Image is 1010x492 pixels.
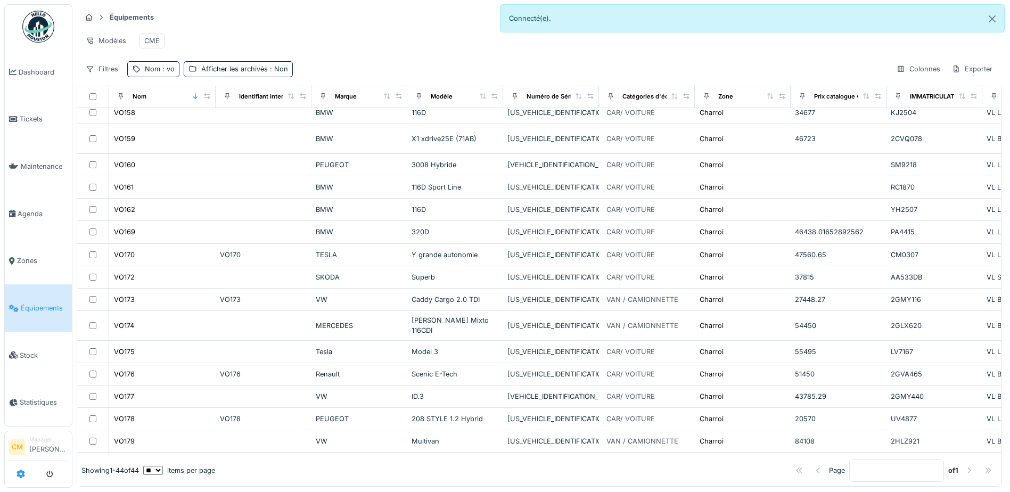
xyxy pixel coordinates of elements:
[114,160,135,170] div: VO160
[606,369,655,379] div: CAR/ VOITURE
[891,391,978,401] div: 2GMY440
[606,250,655,260] div: CAR/ VOITURE
[114,134,135,144] div: VO159
[114,204,135,215] div: VO162
[507,134,595,144] div: [US_VEHICLE_IDENTIFICATION_NUMBER]
[527,92,576,101] div: Numéro de Série
[507,272,595,282] div: [US_VEHICLE_IDENTIFICATION_NUMBER]
[5,379,72,427] a: Statistiques
[606,227,655,237] div: CAR/ VOITURE
[700,204,724,215] div: Charroi
[507,204,595,215] div: [US_VEHICLE_IDENTIFICATION_NUMBER]
[507,294,595,305] div: [US_VEHICLE_IDENTIFICATION_NUMBER]
[700,134,724,144] div: Charroi
[268,65,288,73] span: : Non
[412,250,499,260] div: Y grande autonomie
[795,250,882,260] div: 47560.65
[795,227,882,237] div: 46438.01652892562
[316,108,403,118] div: BMW
[412,160,499,170] div: 3008 Hybride
[412,272,499,282] div: Superb
[700,369,724,379] div: Charroi
[622,92,696,101] div: Catégories d'équipement
[114,347,135,357] div: VO175
[18,209,68,219] span: Agenda
[795,414,882,424] div: 20570
[891,369,978,379] div: 2GVA465
[507,250,595,260] div: [US_VEHICLE_IDENTIFICATION_NUMBER]
[431,92,453,101] div: Modèle
[114,182,134,192] div: VO161
[316,436,403,446] div: VW
[316,414,403,424] div: PEUGEOT
[795,294,882,305] div: 27448.27
[700,182,724,192] div: Charroi
[795,321,882,331] div: 54450
[606,347,655,357] div: CAR/ VOITURE
[412,347,499,357] div: Model 3
[795,391,882,401] div: 43785.29
[891,321,978,331] div: 2GLX620
[412,414,499,424] div: 208 STYLE 1.2 Hybrid
[316,182,403,192] div: BMW
[145,64,175,74] div: Nom
[507,227,595,237] div: [US_VEHICLE_IDENTIFICATION_NUMBER]
[412,182,499,192] div: 116D Sport Line
[220,294,307,305] div: VO173
[718,92,733,101] div: Zone
[412,369,499,379] div: Scenic E-Tech
[201,64,288,74] div: Afficher les archivés
[507,414,595,424] div: [US_VEHICLE_IDENTIFICATION_NUMBER]
[5,96,72,143] a: Tickets
[316,134,403,144] div: BMW
[507,369,595,379] div: [US_VEHICLE_IDENTIFICATION_NUMBER]
[114,250,135,260] div: VO170
[980,5,1004,33] button: Close
[795,347,882,357] div: 55495
[700,294,724,305] div: Charroi
[220,414,307,424] div: VO178
[5,143,72,190] a: Maintenance
[891,204,978,215] div: YH2507
[160,65,175,73] span: : vo
[606,414,655,424] div: CAR/ VOITURE
[21,303,68,313] span: Équipements
[700,321,724,331] div: Charroi
[606,160,655,170] div: CAR/ VOITURE
[316,347,403,357] div: Tesla
[700,414,724,424] div: Charroi
[891,160,978,170] div: SM9218
[700,272,724,282] div: Charroi
[220,250,307,260] div: VO170
[891,294,978,305] div: 2GMY116
[20,114,68,124] span: Tickets
[239,92,291,101] div: Identifiant interne
[316,204,403,215] div: BMW
[507,436,595,446] div: [US_VEHICLE_IDENTIFICATION_NUMBER]
[105,12,158,22] strong: Équipements
[114,294,135,305] div: VO173
[17,256,68,266] span: Zones
[114,321,134,331] div: VO174
[81,33,131,48] div: Modèles
[606,391,655,401] div: CAR/ VOITURE
[700,436,724,446] div: Charroi
[891,272,978,282] div: AA533DB
[891,108,978,118] div: KJ2504
[220,369,307,379] div: VO176
[891,414,978,424] div: UV4877
[412,227,499,237] div: 320D
[5,332,72,379] a: Stock
[891,250,978,260] div: CM0307
[81,61,123,77] div: Filtres
[5,284,72,332] a: Équipements
[700,347,724,357] div: Charroi
[316,250,403,260] div: TESLA
[316,369,403,379] div: Renault
[19,67,68,77] span: Dashboard
[412,391,499,401] div: ID.3
[700,108,724,118] div: Charroi
[892,61,945,77] div: Colonnes
[114,391,134,401] div: VO177
[829,465,845,475] div: Page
